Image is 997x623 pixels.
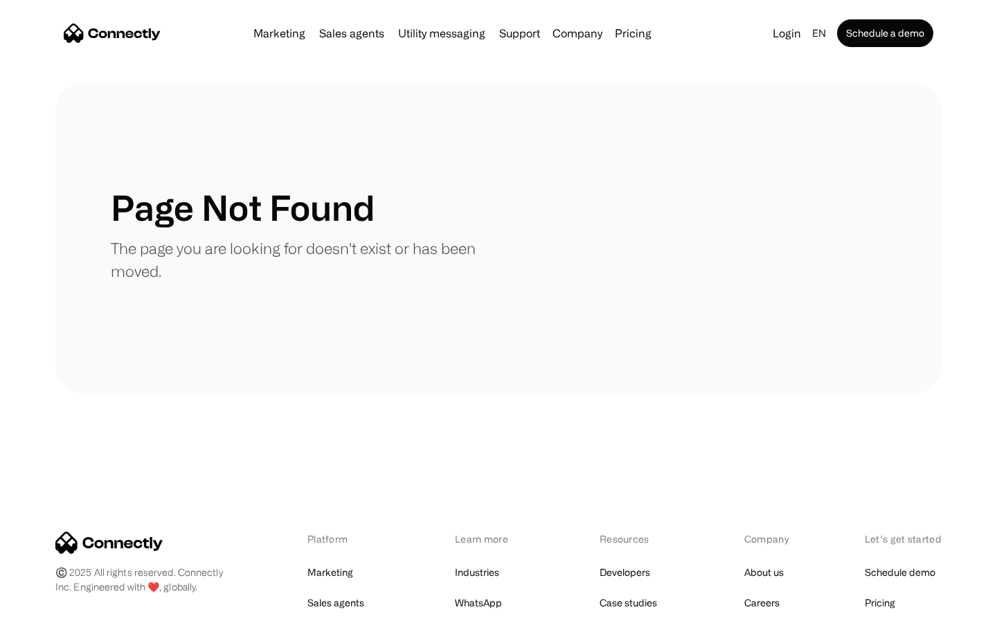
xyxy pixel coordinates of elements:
[865,563,935,582] a: Schedule demo
[494,28,546,39] a: Support
[307,593,364,613] a: Sales agents
[28,599,83,618] ul: Language list
[307,532,383,546] div: Platform
[14,597,83,618] aside: Language selected: English
[865,593,895,613] a: Pricing
[744,593,780,613] a: Careers
[553,24,602,43] div: Company
[744,532,793,546] div: Company
[314,28,390,39] a: Sales agents
[111,187,375,228] h1: Page Not Found
[248,28,311,39] a: Marketing
[837,19,933,47] a: Schedule a demo
[64,23,161,44] a: home
[600,532,672,546] div: Resources
[111,237,498,282] p: The page you are looking for doesn't exist or has been moved.
[455,563,499,582] a: Industries
[807,24,834,43] div: en
[812,24,826,43] div: en
[548,24,607,43] div: Company
[455,593,502,613] a: WhatsApp
[600,593,657,613] a: Case studies
[609,28,657,39] a: Pricing
[767,24,807,43] a: Login
[744,563,784,582] a: About us
[307,563,353,582] a: Marketing
[455,532,528,546] div: Learn more
[393,28,491,39] a: Utility messaging
[865,532,942,546] div: Let’s get started
[600,563,650,582] a: Developers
